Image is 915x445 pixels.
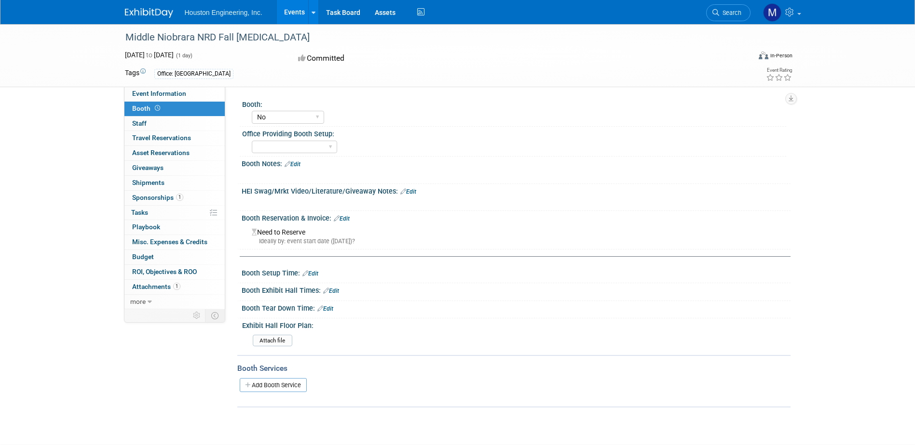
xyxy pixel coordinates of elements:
[132,90,186,97] span: Event Information
[131,209,148,216] span: Tasks
[145,51,154,59] span: to
[132,268,197,275] span: ROI, Objectives & ROO
[302,270,318,277] a: Edit
[154,69,233,79] div: Office: [GEOGRAPHIC_DATA]
[124,161,225,175] a: Giveaways
[124,146,225,160] a: Asset Reservations
[132,149,190,157] span: Asset Reservations
[132,194,183,201] span: Sponsorships
[323,288,339,294] a: Edit
[132,119,147,127] span: Staff
[205,309,225,322] td: Toggle Event Tabs
[124,131,225,145] a: Travel Reservations
[317,305,333,312] a: Edit
[189,309,205,322] td: Personalize Event Tab Strip
[124,117,225,131] a: Staff
[124,87,225,101] a: Event Information
[132,238,207,246] span: Misc. Expenses & Credits
[132,134,191,142] span: Travel Reservations
[124,280,225,294] a: Attachments1
[125,68,146,79] td: Tags
[334,215,350,222] a: Edit
[132,283,180,290] span: Attachments
[252,237,783,246] div: Ideally by: event start date ([DATE])?
[242,97,786,109] div: Booth:
[124,176,225,190] a: Shipments
[185,9,262,16] span: Houston Engineering, Inc.
[132,253,154,261] span: Budget
[400,188,416,195] a: Edit
[242,127,786,139] div: Office Providing Booth Setup:
[249,225,783,246] div: Need to Reserve
[125,8,173,18] img: ExhibitDay
[124,220,225,235] a: Playbook
[242,266,791,278] div: Booth Setup Time:
[285,161,300,168] a: Edit
[124,235,225,249] a: Misc. Expenses & Credits
[132,164,164,171] span: Giveaways
[770,52,792,59] div: In-Person
[130,298,146,305] span: more
[242,283,791,296] div: Booth Exhibit Hall Times:
[763,3,781,22] img: Mike Van Hove
[122,29,736,46] div: Middle Niobrara NRD Fall [MEDICAL_DATA]
[124,295,225,309] a: more
[242,211,791,223] div: Booth Reservation & Invoice:
[176,194,183,201] span: 1
[242,184,791,196] div: HEI Swag/Mrkt Video/Literature/Giveaway Notes:
[124,206,225,220] a: Tasks
[242,318,786,330] div: Exhibit Hall Floor Plan:
[175,52,192,59] span: (1 day)
[295,50,508,67] div: Committed
[125,51,174,59] span: [DATE] [DATE]
[240,378,307,392] a: Add Booth Service
[132,223,160,231] span: Playbook
[132,179,164,186] span: Shipments
[153,105,162,112] span: Booth not reserved yet
[237,363,791,374] div: Booth Services
[759,52,768,59] img: Format-Inperson.png
[694,50,793,65] div: Event Format
[719,9,741,16] span: Search
[124,102,225,116] a: Booth
[132,105,162,112] span: Booth
[124,250,225,264] a: Budget
[766,68,792,73] div: Event Rating
[173,283,180,290] span: 1
[124,265,225,279] a: ROI, Objectives & ROO
[706,4,751,21] a: Search
[124,191,225,205] a: Sponsorships1
[242,301,791,314] div: Booth Tear Down Time:
[242,157,791,169] div: Booth Notes:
